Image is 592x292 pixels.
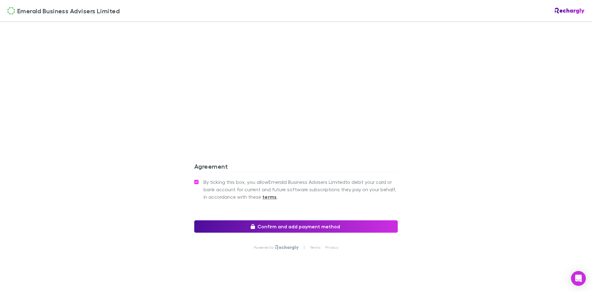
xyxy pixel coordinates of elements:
img: Rechargly Logo [555,8,585,14]
button: Confirm and add payment method [194,220,398,233]
strong: terms [262,194,277,200]
a: Privacy [325,245,338,250]
div: Open Intercom Messenger [571,271,586,286]
img: Rechargly Logo [275,245,299,250]
p: Powered by [254,245,275,250]
a: Terms [310,245,320,250]
img: Emerald Business Advisers Limited's Logo [7,7,15,15]
h3: Agreement [194,163,398,172]
p: | [304,245,305,250]
span: By ticking this box, you allow Emerald Business Advisers Limited to debit your card or bank accou... [203,178,398,201]
span: Emerald Business Advisers Limited [17,6,120,15]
